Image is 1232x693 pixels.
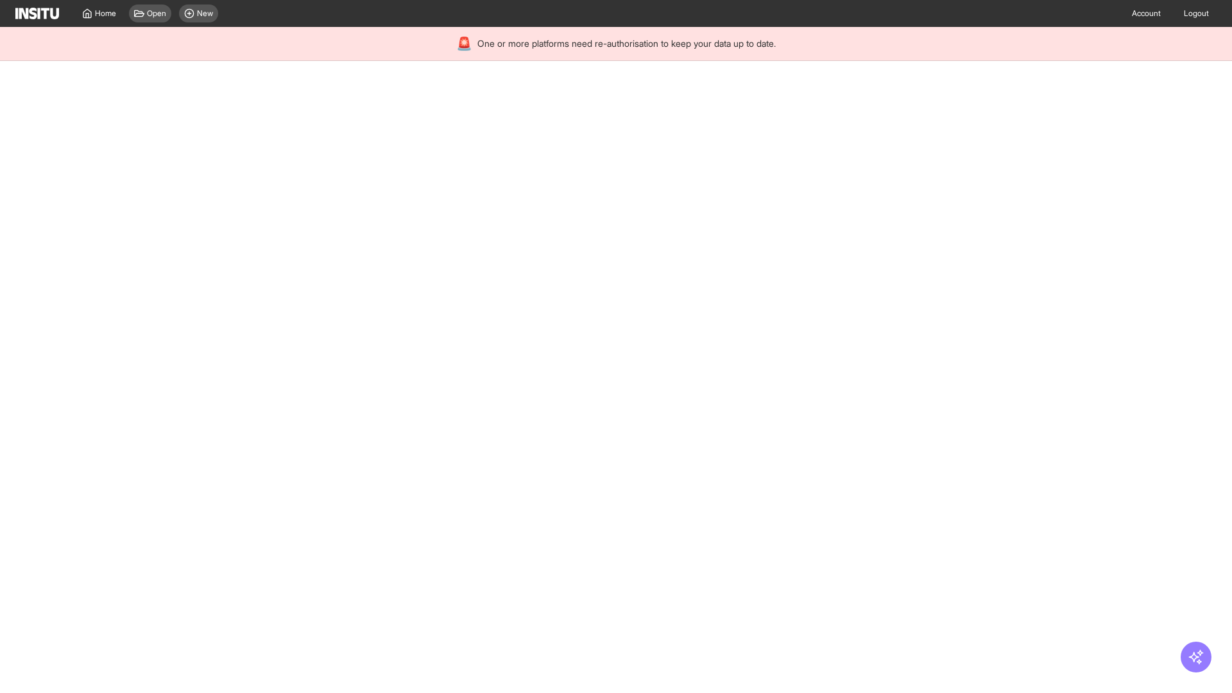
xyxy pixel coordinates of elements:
[95,8,116,19] span: Home
[147,8,166,19] span: Open
[477,37,776,50] span: One or more platforms need re-authorisation to keep your data up to date.
[456,35,472,53] div: 🚨
[15,8,59,19] img: Logo
[197,8,213,19] span: New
